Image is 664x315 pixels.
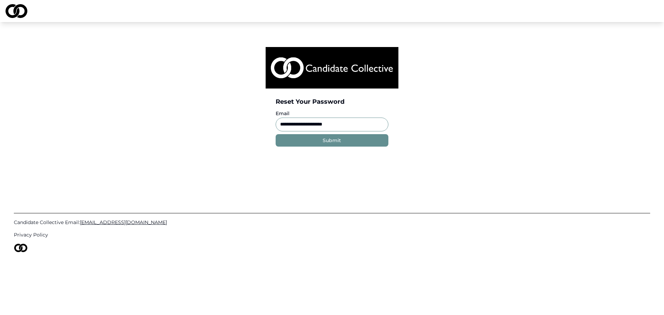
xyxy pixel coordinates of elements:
label: Email [276,110,289,117]
img: logo [266,47,398,89]
a: Privacy Policy [14,231,650,238]
img: logo [6,4,27,18]
button: Submit [276,134,388,147]
a: Candidate Collective Email:[EMAIL_ADDRESS][DOMAIN_NAME] [14,219,650,226]
span: [EMAIL_ADDRESS][DOMAIN_NAME] [80,219,167,225]
div: Reset Your Password [276,97,388,106]
img: logo [14,244,28,252]
div: Submit [323,137,341,144]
